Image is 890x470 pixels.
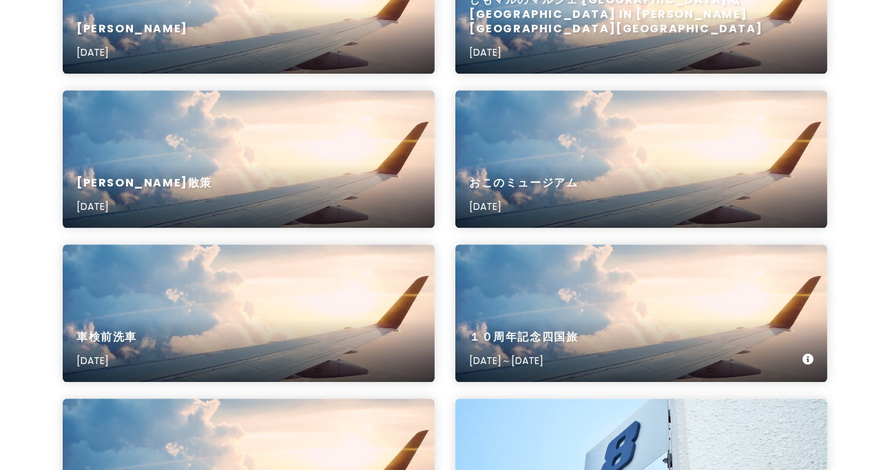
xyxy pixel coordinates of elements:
a: 旅客機の航空写真[PERSON_NAME]散策[DATE] [63,90,435,228]
font: １０周年記念四国旅 [469,329,578,345]
font: [DATE] [76,200,109,213]
font: [PERSON_NAME]散策 [76,175,212,191]
font: [DATE] [469,45,501,59]
font: おこのミュージアム [469,175,578,191]
a: 旅客機の航空写真１０周年記念四国旅[DATE]～[DATE] [455,244,827,382]
font: [DATE] [76,45,109,59]
a: 旅客機の航空写真おこのミュージアム[DATE] [455,90,827,228]
font: 車検前洗車 [76,329,137,345]
a: 旅客機の航空写真車検前洗車[DATE] [63,244,435,382]
font: [PERSON_NAME] [76,21,188,36]
font: [DATE]～[DATE] [469,354,544,367]
font: [DATE] [76,354,109,367]
font: [DATE] [469,200,501,213]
